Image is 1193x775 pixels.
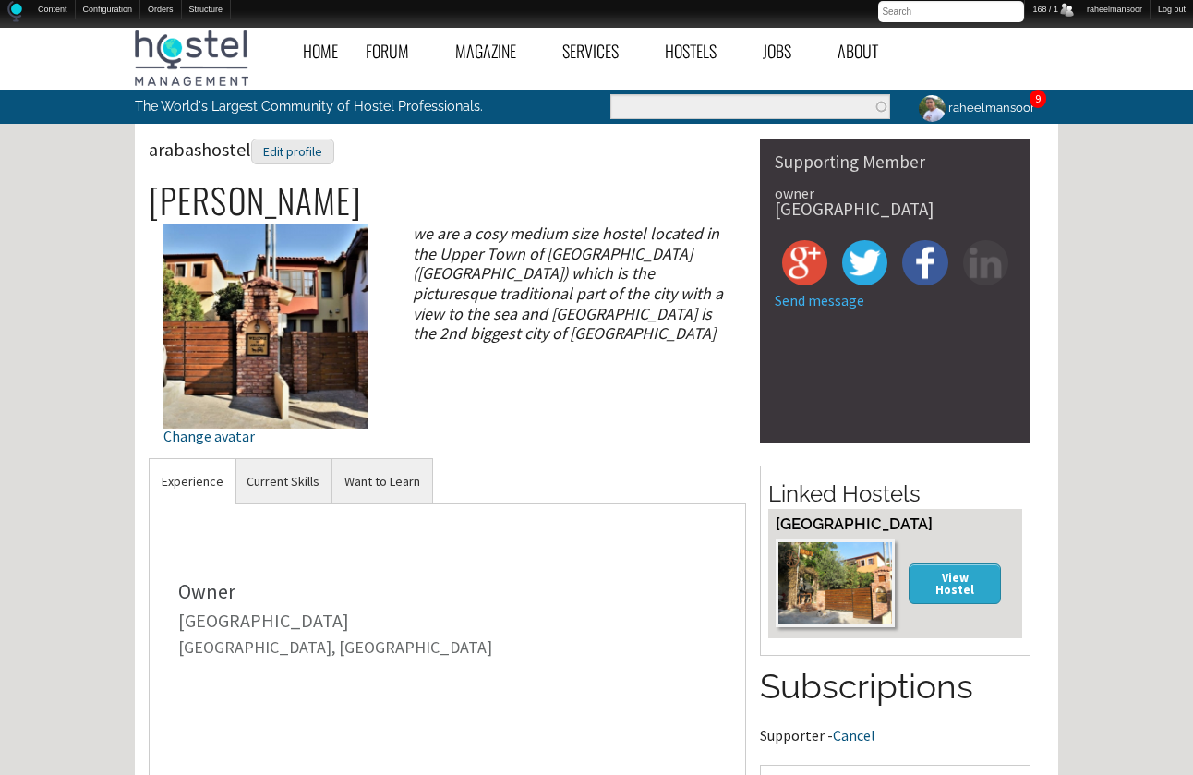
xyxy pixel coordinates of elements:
h2: [PERSON_NAME] [149,181,746,220]
img: Hostel Management Home [135,30,248,86]
div: we are a cosy medium size hostel located in the Upper Town of [GEOGRAPHIC_DATA]([GEOGRAPHIC_DATA]... [397,224,745,344]
div: [GEOGRAPHIC_DATA], [GEOGRAPHIC_DATA] [178,639,717,656]
span: arabashostel [149,138,334,161]
input: Search [878,1,1024,22]
a: Current Skills [235,459,331,504]
div: Change avatar [163,429,368,443]
a: Home [289,30,352,72]
a: About [824,30,910,72]
a: Edit profile [251,138,334,161]
a: raheelmansoor [904,90,1045,126]
div: Edit profile [251,139,334,165]
a: Services [548,30,651,72]
img: arabashostel's picture [163,224,368,428]
img: Home [7,1,22,22]
img: raheelmansoor's picture [916,92,948,125]
a: 9 [1035,91,1041,105]
h2: Subscriptions [760,663,1030,711]
a: View Hostel [909,563,1001,603]
a: [GEOGRAPHIC_DATA] [178,609,349,632]
a: Jobs [749,30,824,72]
a: Magazine [441,30,548,72]
a: Send message [775,291,864,309]
div: owner [775,186,1016,200]
section: Supporter - [760,663,1030,743]
h2: Linked Hostels [768,478,1022,510]
img: in-square.png [963,240,1008,285]
a: Change avatar [163,315,368,443]
img: tw-square.png [842,240,887,285]
div: [GEOGRAPHIC_DATA] [775,200,1016,218]
input: Enter the terms you wish to search for. [610,94,890,119]
a: Want to Learn [332,459,432,504]
img: fb-square.png [902,240,947,285]
div: Owner [178,581,717,601]
a: Experience [150,459,235,504]
a: Hostels [651,30,749,72]
a: Cancel [833,726,875,745]
a: [GEOGRAPHIC_DATA] [776,515,933,533]
p: The World's Largest Community of Hostel Professionals. [135,90,520,123]
a: Forum [352,30,441,72]
img: gp-square.png [782,240,827,285]
div: Supporting Member [775,153,1016,171]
